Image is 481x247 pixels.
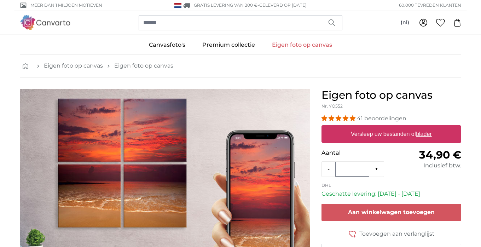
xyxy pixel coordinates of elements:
p: DHL [321,183,461,188]
span: 41 beoordelingen [357,115,406,122]
div: Inclusief btw. [392,161,461,170]
span: Nr. YQ552 [321,103,343,109]
button: - [322,162,335,176]
span: Geleverd op [DATE] [259,2,307,8]
span: 4.98 stars [321,115,357,122]
span: Aan winkelwagen toevoegen [348,209,435,216]
span: - [257,2,307,8]
label: Versleep uw bestanden of [348,127,435,141]
a: Eigen foto op canvas [44,62,103,70]
p: Geschatte levering: [DATE] - [DATE] [321,190,461,198]
a: Premium collectie [194,36,263,54]
span: GRATIS levering van 200 € [194,2,257,8]
img: Nederland [174,3,181,8]
button: (nl) [395,16,415,29]
h1: Eigen foto op canvas [321,89,461,102]
a: Canvasfoto's [140,36,194,54]
button: + [369,162,384,176]
img: Canvarto [20,15,71,30]
a: Eigen foto op canvas [114,62,173,70]
span: Meer dan 1 miljoen motieven [30,2,102,8]
button: Toevoegen aan verlanglijst [321,229,461,238]
span: Toevoegen aan verlanglijst [359,230,435,238]
a: Eigen foto op canvas [263,36,341,54]
span: 60.000 tevreden klanten [399,2,461,8]
u: blader [416,131,431,137]
span: 34,90 € [419,148,461,161]
nav: breadcrumbs [20,54,461,77]
p: Aantal [321,149,391,157]
button: Aan winkelwagen toevoegen [321,204,461,221]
